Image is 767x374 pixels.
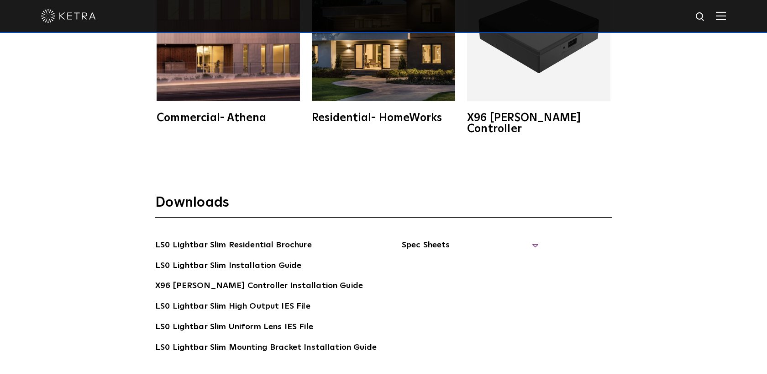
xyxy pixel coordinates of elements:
a: X96 [PERSON_NAME] Controller Installation Guide [155,279,363,294]
div: Commercial- Athena [157,112,300,123]
a: LS0 Lightbar Slim Mounting Bracket Installation Guide [155,341,377,356]
a: LS0 Lightbar Slim Residential Brochure [155,239,312,253]
img: ketra-logo-2019-white [41,9,96,23]
img: search icon [695,11,706,23]
div: X96 [PERSON_NAME] Controller [467,112,610,134]
a: LS0 Lightbar Slim Uniform Lens IES File [155,321,313,335]
div: Residential- HomeWorks [312,112,455,123]
span: Spec Sheets [402,239,539,259]
a: LS0 Lightbar Slim High Output IES File [155,300,310,315]
a: LS0 Lightbar Slim Installation Guide [155,259,301,274]
img: Hamburger%20Nav.svg [716,11,726,20]
h3: Downloads [155,194,612,218]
